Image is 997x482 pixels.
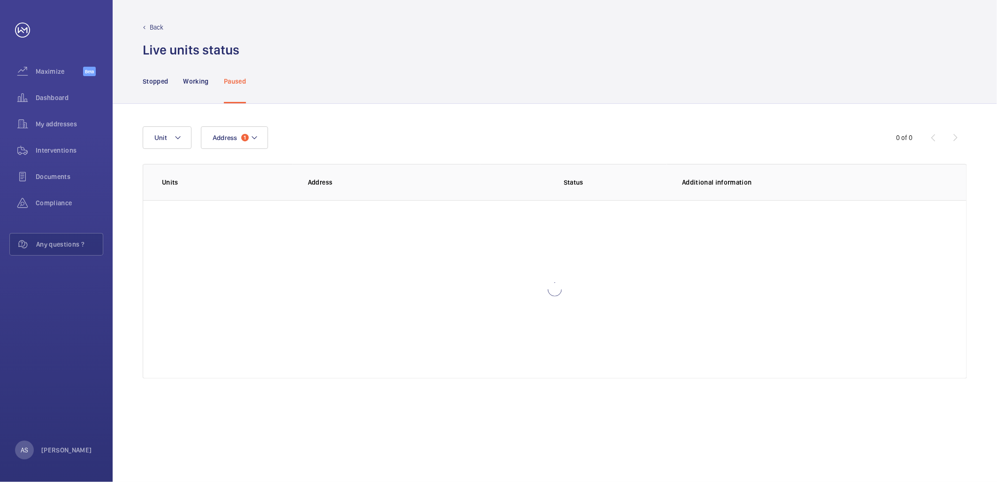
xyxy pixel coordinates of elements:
[36,172,103,181] span: Documents
[36,240,103,249] span: Any questions ?
[241,134,249,141] span: 1
[83,67,96,76] span: Beta
[36,119,103,129] span: My addresses
[36,146,103,155] span: Interventions
[143,41,239,59] h1: Live units status
[201,126,268,149] button: Address1
[183,77,208,86] p: Working
[21,445,28,455] p: AS
[154,134,167,141] span: Unit
[36,198,103,208] span: Compliance
[162,178,293,187] p: Units
[36,93,103,102] span: Dashboard
[682,178,948,187] p: Additional information
[143,77,168,86] p: Stopped
[308,178,480,187] p: Address
[487,178,661,187] p: Status
[143,126,192,149] button: Unit
[41,445,92,455] p: [PERSON_NAME]
[36,67,83,76] span: Maximize
[224,77,246,86] p: Paused
[213,134,238,141] span: Address
[150,23,164,32] p: Back
[896,133,913,142] div: 0 of 0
